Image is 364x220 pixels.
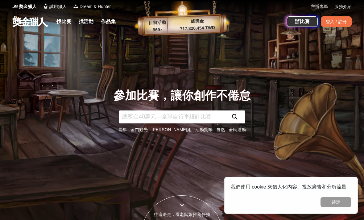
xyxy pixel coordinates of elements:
[321,197,351,207] button: 確定
[229,127,246,132] a: 全民運動
[119,110,224,123] input: 總獎金40萬元—全球自行車設計比賽
[170,24,225,32] p: 717,320,454 TWD
[141,211,223,218] div: 往這邊走，看老闆娘推薦任務
[43,3,49,9] img: Logo
[311,3,328,10] a: 主辦專區
[19,3,36,10] span: 獎金獵人
[145,26,170,34] p: 969 ▴
[54,17,74,26] a: 找比賽
[231,184,351,189] span: 我們使用 cookie 來個人化內容、投放廣告和分析流量。
[216,127,225,132] a: 自然
[118,127,127,132] a: 青年
[334,3,352,10] a: 服務介紹
[73,3,79,9] img: Logo
[12,3,19,9] img: Logo
[12,3,36,10] a: Logo獎金獵人
[169,17,225,25] p: 總獎金
[80,3,111,10] span: Dream & Hunter
[195,127,213,132] a: 活動獎勵
[151,127,191,132] a: [PERSON_NAME]組
[76,17,96,26] a: 找活動
[98,17,118,26] a: 作品集
[49,3,67,10] span: 試用獵人
[114,87,250,104] div: 參加比賽，讓你創作不倦怠
[287,16,318,27] a: 辦比賽
[145,19,170,27] p: 目前活動
[130,127,148,132] a: 金門觀光
[321,16,352,27] div: 登入 / 註冊
[43,3,67,10] a: Logo試用獵人
[73,3,111,10] a: LogoDream & Hunter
